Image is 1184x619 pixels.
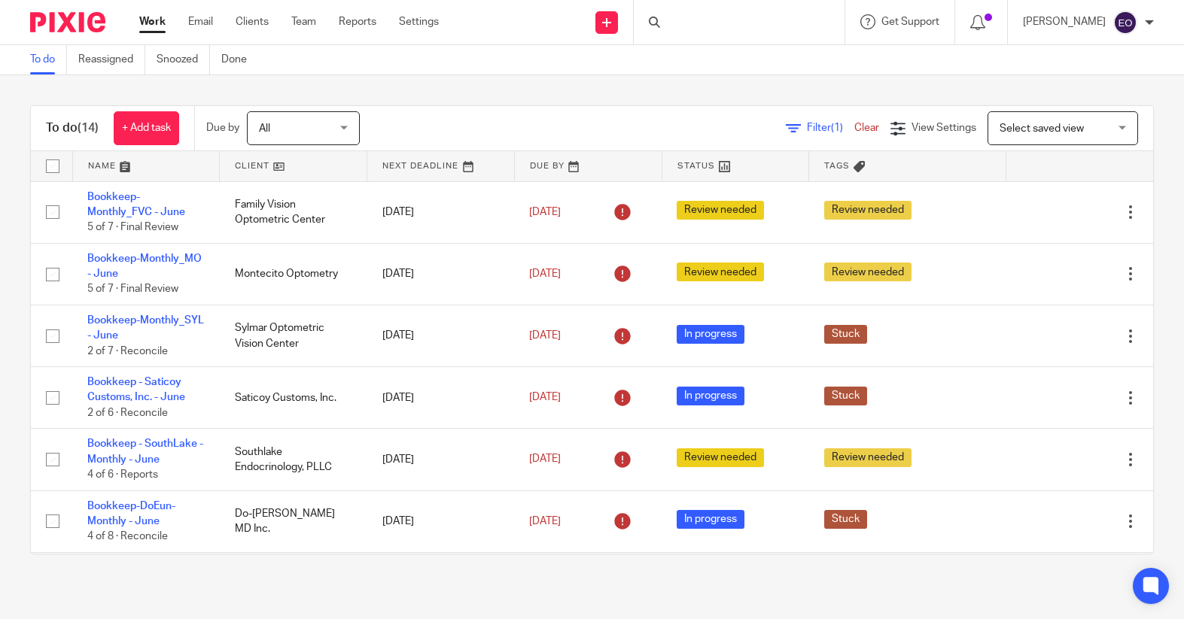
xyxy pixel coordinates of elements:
span: (1) [831,123,843,133]
td: [DATE] [367,490,515,552]
span: [DATE] [529,330,561,341]
a: Bookkeep - Saticoy Customs, Inc. - June [87,377,185,402]
span: [DATE] [529,516,561,526]
a: Reassigned [78,45,145,74]
span: (14) [78,122,99,134]
td: [DATE] [367,243,515,305]
h1: To do [46,120,99,136]
img: svg%3E [1113,11,1137,35]
span: 4 of 6 · Reports [87,469,158,480]
span: In progress [677,387,744,405]
span: Stuck [824,510,867,529]
span: Filter [807,123,854,133]
span: In progress [677,510,744,529]
td: [DATE] [367,367,515,429]
span: View Settings [912,123,976,133]
span: [DATE] [529,454,561,465]
a: Reports [339,14,376,29]
a: Work [139,14,166,29]
span: Select saved view [1000,123,1084,134]
a: Done [221,45,258,74]
a: Bookkeep-Monthly_FVC - June [87,192,185,217]
a: To do [30,45,67,74]
a: Bookkeep - SouthLake - Monthly - June [87,438,203,464]
span: Review needed [824,201,912,220]
img: Pixie [30,12,105,32]
a: Team [291,14,316,29]
td: Sylmar Optometric Vision Center [220,305,367,366]
span: 5 of 7 · Final Review [87,222,178,232]
a: Snoozed [157,45,210,74]
a: Email [188,14,213,29]
span: 4 of 8 · Reconcile [87,531,168,542]
td: [DATE] [367,429,515,490]
td: Family Vision Optometric Center [220,181,367,243]
span: [DATE] [529,207,561,217]
td: [DATE] [367,181,515,243]
p: Due by [206,120,239,135]
a: Clear [854,123,879,133]
p: [PERSON_NAME] [1023,14,1106,29]
span: Get Support [881,17,939,27]
td: Southlake Endocrinology, PLLC [220,429,367,490]
span: All [259,123,270,134]
span: Review needed [677,448,764,467]
span: 2 of 6 · Reconcile [87,408,168,418]
a: + Add task [114,111,179,145]
span: [DATE] [529,269,561,279]
span: Review needed [824,448,912,467]
span: Review needed [677,201,764,220]
a: Clients [236,14,269,29]
td: Montecito Optometry [220,243,367,305]
span: Stuck [824,325,867,344]
a: Bookkeep-DoEun-Monthly - June [87,501,175,526]
a: Bookkeep-Monthly_MO - June [87,253,202,279]
a: Settings [399,14,439,29]
span: Review needed [824,262,912,281]
span: Review needed [677,262,764,281]
span: Stuck [824,387,867,405]
a: Bookkeep-Monthly_SYL - June [87,315,204,341]
span: Tags [824,162,850,170]
span: 2 of 7 · Reconcile [87,346,168,357]
td: Do-[PERSON_NAME] MD Inc. [220,490,367,552]
td: [DATE] [367,305,515,366]
td: Saticoy Customs, Inc. [220,367,367,429]
span: [DATE] [529,393,561,403]
span: In progress [677,325,744,344]
span: 5 of 7 · Final Review [87,284,178,295]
